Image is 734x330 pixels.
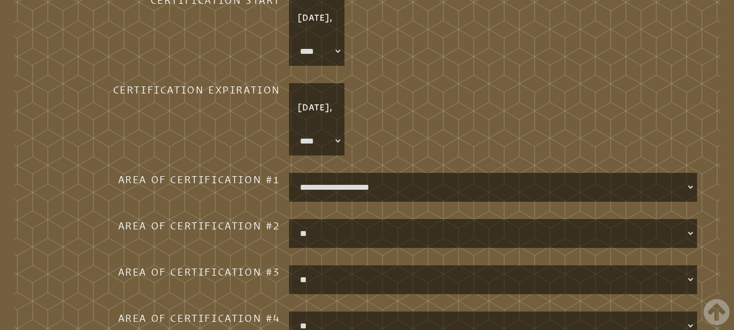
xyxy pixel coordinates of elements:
p: [DATE], [291,94,342,120]
h3: Area of Certification #3 [106,265,280,278]
h3: Area of Certification #1 [106,173,280,186]
h3: Certification Expiration [106,83,280,96]
p: [DATE], [291,4,342,30]
h3: Area of Certification #2 [106,219,280,232]
h3: Area of Certification #4 [106,312,280,325]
